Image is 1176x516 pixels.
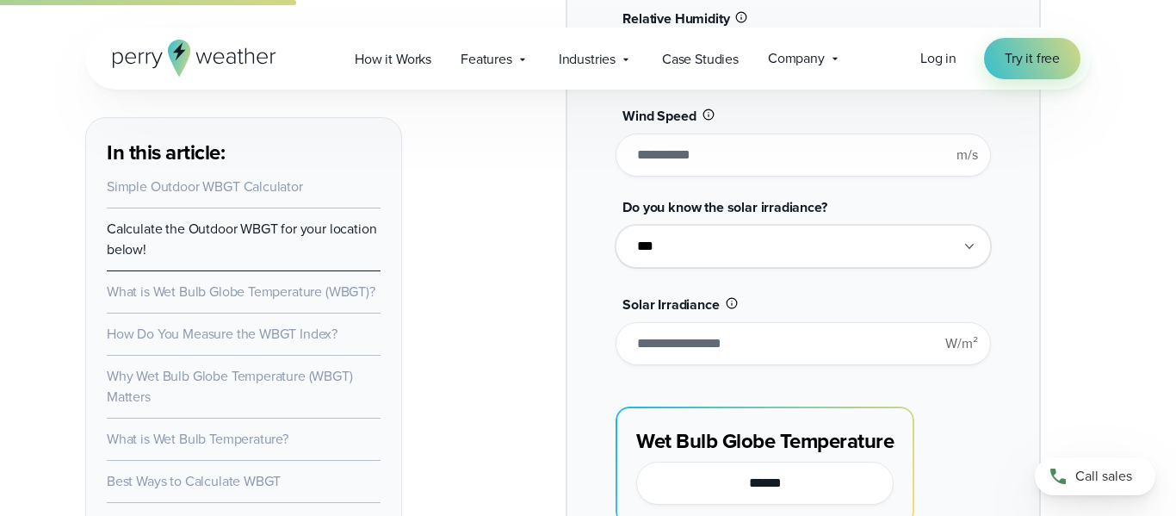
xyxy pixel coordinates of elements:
[461,49,512,70] span: Features
[768,48,825,69] span: Company
[920,48,956,68] span: Log in
[1035,457,1155,495] a: Call sales
[559,49,616,70] span: Industries
[622,295,719,314] span: Solar Irradiance
[1005,48,1060,69] span: Try it free
[107,219,376,259] a: Calculate the Outdoor WBGT for your location below!
[622,197,826,217] span: Do you know the solar irradiance?
[107,282,375,302] a: What is Wet Bulb Globe Temperature (WBGT)?
[107,177,303,196] a: Simple Outdoor WBGT Calculator
[647,41,753,77] a: Case Studies
[1075,466,1132,487] span: Call sales
[622,106,696,126] span: Wind Speed
[920,48,956,69] a: Log in
[107,429,288,449] a: What is Wet Bulb Temperature?
[107,324,337,344] a: How Do You Measure the WBGT Index?
[340,41,446,77] a: How it Works
[107,471,281,491] a: Best Ways to Calculate WBGT
[662,49,739,70] span: Case Studies
[622,9,729,28] span: Relative Humidity
[107,139,381,166] h3: In this article:
[107,366,353,407] a: Why Wet Bulb Globe Temperature (WBGT) Matters
[984,38,1080,79] a: Try it free
[355,49,431,70] span: How it Works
